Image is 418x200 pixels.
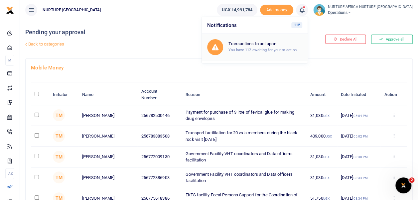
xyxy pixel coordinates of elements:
[214,4,260,16] li: Wallet ballance
[228,41,302,47] h6: Transactions to act upon
[31,64,407,71] h4: Mobile Money
[337,84,380,105] th: Date Initiated: activate to sort column ascending
[395,177,411,193] iframe: Intercom live chat
[307,84,337,105] th: Amount: activate to sort column ascending
[313,4,325,16] img: profile-user
[25,29,282,36] h4: Pending your approval
[228,48,297,52] small: You have 112 awaiting for your to act on
[137,105,182,126] td: 256782500446
[137,84,182,105] th: Account Number: activate to sort column ascending
[371,35,413,44] button: Approve all
[202,17,308,34] h6: Notifications
[337,167,380,188] td: [DATE]
[328,10,413,16] span: Operations
[6,6,14,14] img: logo-small
[260,7,293,12] a: Add money
[5,55,14,66] li: M
[337,105,380,126] td: [DATE]
[182,167,307,188] td: Government Facility VHT coordinators and Data officers facilitation
[307,126,337,147] td: 409,000
[353,155,368,159] small: 03:38 PM
[6,7,14,12] a: logo-small logo-large logo-large
[49,84,78,105] th: Initiator: activate to sort column ascending
[323,114,329,118] small: UGX
[260,5,293,16] li: Toup your wallet
[53,109,65,121] span: Timothy Makumbi
[78,147,137,167] td: [PERSON_NAME]
[328,4,413,10] small: NURTURE AFRICA NURTURE [GEOGRAPHIC_DATA]
[307,147,337,167] td: 31,030
[182,147,307,167] td: Government Facility VHT coordinators and Data officers facilitation
[307,167,337,188] td: 31,030
[222,7,252,13] span: UGX 14,991,784
[353,176,368,180] small: 03:34 PM
[260,5,293,16] span: Add money
[5,168,14,179] li: Ac
[31,84,49,105] th: : activate to sort column descending
[137,147,182,167] td: 256772009130
[325,35,366,44] button: Decline All
[24,39,282,50] a: Back to categories
[182,105,307,126] td: Payment for purchase of 3 litre of fevical glue for making drug envelopes
[202,34,308,60] a: Transactions to act upon You have 112 awaiting for your to act on
[307,105,337,126] td: 31,030
[137,126,182,147] td: 256783883508
[182,126,307,147] td: Transport facilitation for 20 vsla members during the black rock visit [DATE]
[337,147,380,167] td: [DATE]
[409,177,414,183] span: 2
[380,84,407,105] th: Action: activate to sort column ascending
[53,130,65,142] span: Timothy Makumbi
[291,22,302,28] span: 112
[337,126,380,147] td: [DATE]
[325,135,332,138] small: UGX
[182,84,307,105] th: Reason: activate to sort column ascending
[353,135,368,138] small: 05:02 PM
[313,4,413,16] a: profile-user NURTURE AFRICA NURTURE [GEOGRAPHIC_DATA] Operations
[40,7,104,13] span: NURTURE [GEOGRAPHIC_DATA]
[78,105,137,126] td: [PERSON_NAME]
[217,4,257,16] a: UGX 14,991,784
[323,155,329,159] small: UGX
[78,126,137,147] td: [PERSON_NAME]
[53,171,65,183] span: Timothy Makumbi
[53,151,65,163] span: Timothy Makumbi
[353,114,368,118] small: 05:04 PM
[78,84,137,105] th: Name: activate to sort column ascending
[78,167,137,188] td: [PERSON_NAME]
[323,176,329,180] small: UGX
[137,167,182,188] td: 256772386903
